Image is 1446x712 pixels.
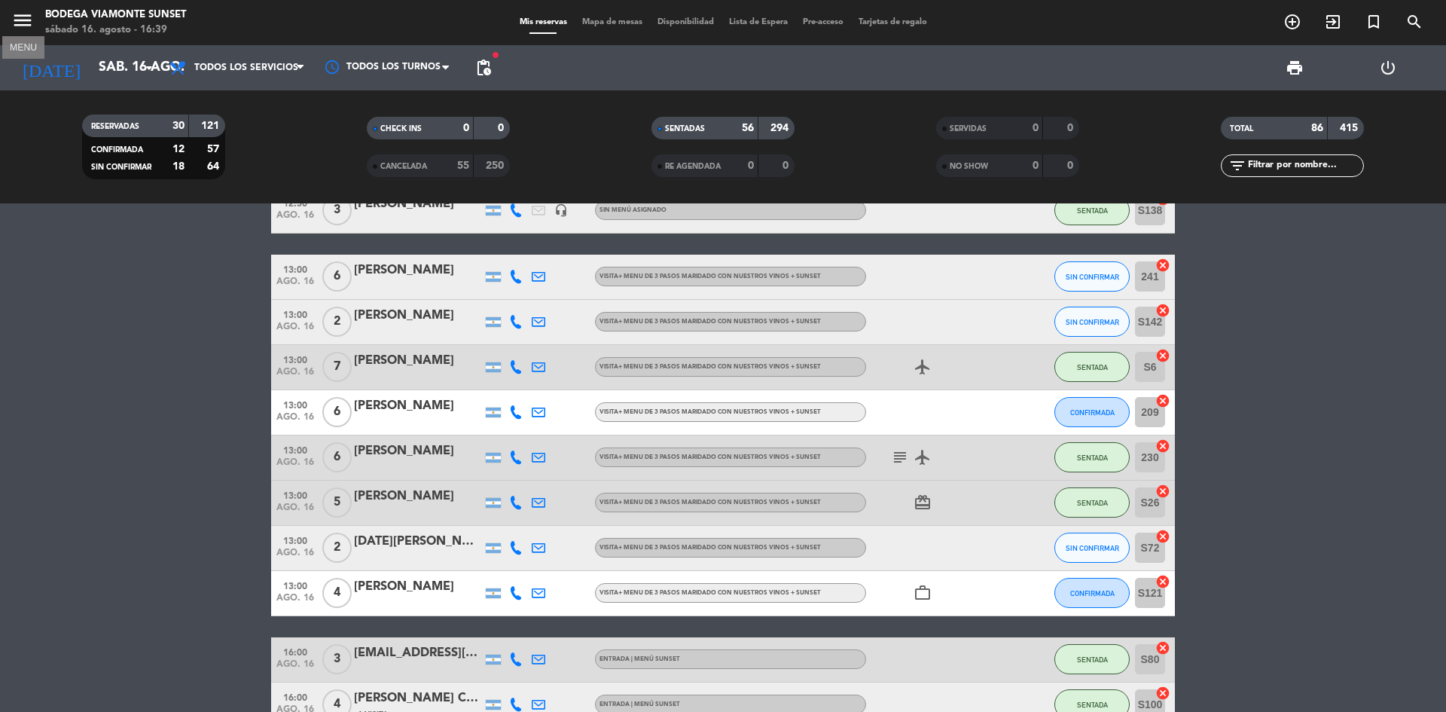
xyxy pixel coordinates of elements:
span: CONFIRMADA [91,146,143,154]
button: menu [11,9,34,37]
span: 13:00 [276,531,314,549]
span: SIN CONFIRMAR [1066,318,1119,326]
span: 16:00 [276,688,314,705]
span: SIN CONFIRMAR [1066,273,1119,281]
span: Visita+ menu de 3 pasos maridado con nuestros vinos + sunset [599,319,821,325]
button: CONFIRMADA [1054,578,1130,608]
i: cancel [1155,303,1170,318]
span: Visita+ menu de 3 pasos maridado con nuestros vinos + sunset [599,364,821,370]
button: SENTADA [1054,644,1130,674]
span: Visita+ menu de 3 pasos maridado con nuestros vinos + sunset [599,409,821,415]
i: exit_to_app [1324,13,1342,31]
span: RESERVADAS [91,123,139,130]
strong: 0 [498,123,507,133]
span: ENTRADA | MENÚ SUNSET [599,701,680,707]
strong: 294 [770,123,792,133]
i: [DATE] [11,51,91,84]
strong: 0 [463,123,469,133]
strong: 57 [207,144,222,154]
div: [PERSON_NAME] [354,261,482,280]
span: ENTRADA | MENÚ SUNSET [599,656,680,662]
i: power_settings_new [1379,59,1397,77]
span: Sin menú asignado [599,207,667,213]
i: cancel [1155,574,1170,589]
strong: 250 [486,160,507,171]
i: turned_in_not [1365,13,1383,31]
span: Todos los servicios [194,63,298,73]
span: SENTADA [1077,363,1108,371]
strong: 18 [172,161,185,172]
span: print [1286,59,1304,77]
div: sábado 16. agosto - 16:39 [45,23,186,38]
span: Mis reservas [512,18,575,26]
span: CANCELADA [380,163,427,170]
span: 6 [322,261,352,292]
span: ago. 16 [276,367,314,384]
span: SENTADAS [665,125,705,133]
strong: 86 [1311,123,1323,133]
span: 2 [322,533,352,563]
span: SIN CONFIRMAR [91,163,151,171]
button: SENTADA [1054,195,1130,225]
span: ago. 16 [276,412,314,429]
span: ago. 16 [276,593,314,610]
span: CHECK INS [380,125,422,133]
i: airplanemode_active [914,358,932,376]
span: Visita+ menu de 3 pasos maridado con nuestros vinos + sunset [599,545,821,551]
button: SIN CONFIRMAR [1054,307,1130,337]
i: filter_list [1228,157,1246,175]
strong: 121 [201,121,222,131]
span: SENTADA [1077,499,1108,507]
div: [PERSON_NAME] [354,194,482,214]
div: LOG OUT [1341,45,1435,90]
i: add_circle_outline [1283,13,1301,31]
span: 4 [322,578,352,608]
strong: 415 [1340,123,1361,133]
strong: 0 [1033,160,1039,171]
div: [PERSON_NAME] [354,396,482,416]
div: [DATE][PERSON_NAME] [354,532,482,552]
span: SENTADA [1077,701,1108,709]
button: SENTADA [1054,442,1130,472]
span: fiber_manual_record [491,50,500,60]
div: [EMAIL_ADDRESS][DOMAIN_NAME] [354,643,482,663]
i: cancel [1155,686,1170,701]
span: 3 [322,195,352,225]
span: ago. 16 [276,659,314,677]
span: NO SHOW [950,163,988,170]
strong: 55 [457,160,469,171]
span: 13:00 [276,260,314,277]
span: 13:00 [276,486,314,503]
strong: 0 [782,160,792,171]
strong: 0 [1033,123,1039,133]
span: SENTADA [1077,655,1108,664]
strong: 0 [748,160,754,171]
i: cancel [1155,484,1170,499]
span: 16:00 [276,643,314,660]
span: 13:00 [276,305,314,322]
span: 13:00 [276,350,314,368]
button: SENTADA [1054,487,1130,518]
strong: 0 [1067,160,1076,171]
i: card_giftcard [914,494,932,512]
span: 3 [322,644,352,674]
span: Visita+ menu de 3 pasos maridado con nuestros vinos + sunset [599,500,821,506]
span: ago. 16 [276,548,314,565]
span: Tarjetas de regalo [851,18,935,26]
i: cancel [1155,640,1170,655]
i: airplanemode_active [914,448,932,466]
strong: 30 [172,121,185,131]
i: subject [891,448,909,466]
i: work_outline [914,584,932,602]
span: TOTAL [1230,125,1253,133]
span: pending_actions [474,59,493,77]
i: cancel [1155,393,1170,408]
span: SERVIDAS [950,125,987,133]
div: Bodega Viamonte Sunset [45,8,186,23]
span: Mapa de mesas [575,18,650,26]
i: cancel [1155,529,1170,544]
span: RE AGENDADA [665,163,721,170]
span: 13:00 [276,396,314,413]
span: CONFIRMADA [1070,408,1115,417]
span: ago. 16 [276,322,314,339]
